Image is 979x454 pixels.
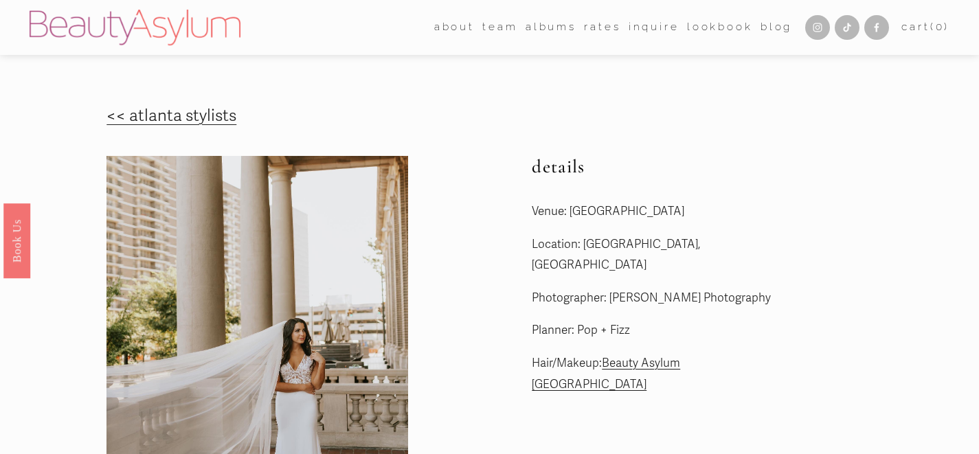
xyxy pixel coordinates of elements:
[936,21,945,33] span: 0
[930,21,949,33] span: ( )
[526,17,576,38] a: albums
[434,18,475,37] span: about
[901,18,949,37] a: 0 items in cart
[106,106,236,126] a: << atlanta stylists
[482,17,517,38] a: folder dropdown
[532,234,795,276] p: Location: [GEOGRAPHIC_DATA], [GEOGRAPHIC_DATA]
[532,353,795,395] p: Hair/Makeup:
[3,203,30,277] a: Book Us
[30,10,240,45] img: Beauty Asylum | Bridal Hair &amp; Makeup Charlotte &amp; Atlanta
[584,17,620,38] a: Rates
[864,15,889,40] a: Facebook
[434,17,475,38] a: folder dropdown
[532,156,795,178] h2: details
[805,15,830,40] a: Instagram
[761,17,792,38] a: Blog
[835,15,859,40] a: TikTok
[482,18,517,37] span: team
[532,320,795,341] p: Planner: Pop + Fizz
[532,288,795,309] p: Photographer: [PERSON_NAME] Photography
[532,356,680,391] a: Beauty Asylum [GEOGRAPHIC_DATA]
[532,201,795,223] p: Venue: [GEOGRAPHIC_DATA]
[629,17,679,38] a: Inquire
[687,17,753,38] a: Lookbook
